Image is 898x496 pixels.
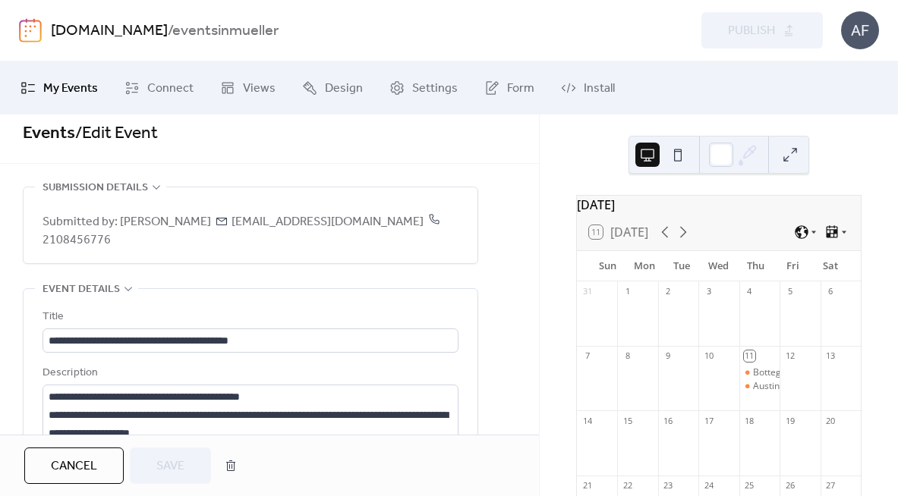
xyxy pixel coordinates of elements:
div: 8 [622,350,633,362]
div: 5 [784,286,796,297]
div: 23 [663,480,674,491]
span: Settings [412,80,458,98]
div: 18 [744,415,755,426]
span: Connect [147,80,194,98]
img: logo [19,18,42,42]
span: Views [243,80,276,98]
a: [DOMAIN_NAME] [51,17,168,46]
span: Form [507,80,534,98]
div: 14 [581,415,593,426]
div: 24 [703,480,714,491]
div: 26 [784,480,796,491]
span: 2108456776 [43,210,440,252]
div: Austin Songcore Songwriters Showcase: September [739,380,780,393]
div: 13 [825,350,837,362]
div: 1 [622,286,633,297]
div: 4 [744,286,755,297]
div: Title [43,308,455,326]
div: 2 [663,286,674,297]
span: / Edit Event [75,117,158,150]
div: 9 [663,350,674,362]
a: Settings [378,67,469,108]
div: 15 [622,415,633,426]
a: Events [23,117,75,150]
a: Design [291,67,374,108]
button: Cancel [24,447,124,484]
a: Install [550,67,626,108]
span: Submitted by: [PERSON_NAME] [EMAIL_ADDRESS][DOMAIN_NAME] [43,213,458,250]
div: Mon [626,251,663,281]
a: Form [473,67,546,108]
div: Thu [737,251,774,281]
div: 22 [622,480,633,491]
span: Submission details [43,179,148,197]
div: AF [841,11,879,49]
span: Design [325,80,363,98]
div: 7 [581,350,593,362]
div: 10 [703,350,714,362]
div: 11 [744,350,755,362]
div: 19 [784,415,796,426]
a: My Events [9,67,109,108]
div: Description [43,364,455,382]
div: 20 [825,415,837,426]
span: My Events [43,80,98,98]
div: 21 [581,480,593,491]
div: Tue [663,251,701,281]
div: Wed [700,251,737,281]
a: Views [209,67,287,108]
div: [DATE] [577,196,861,214]
span: Event details [43,281,120,299]
b: eventsinmueller [172,17,279,46]
div: 25 [744,480,755,491]
div: Fri [774,251,811,281]
div: 17 [703,415,714,426]
div: Sat [811,251,849,281]
a: Connect [113,67,205,108]
span: Install [584,80,615,98]
div: Sun [589,251,626,281]
div: 27 [825,480,837,491]
span: Cancel [51,457,97,476]
div: 6 [825,286,837,297]
div: 16 [663,415,674,426]
div: Bottega FUNraiser [739,366,780,379]
div: 12 [784,350,796,362]
div: 3 [703,286,714,297]
div: 31 [581,286,593,297]
div: Bottega FUNraiser [753,366,832,379]
b: / [168,17,172,46]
